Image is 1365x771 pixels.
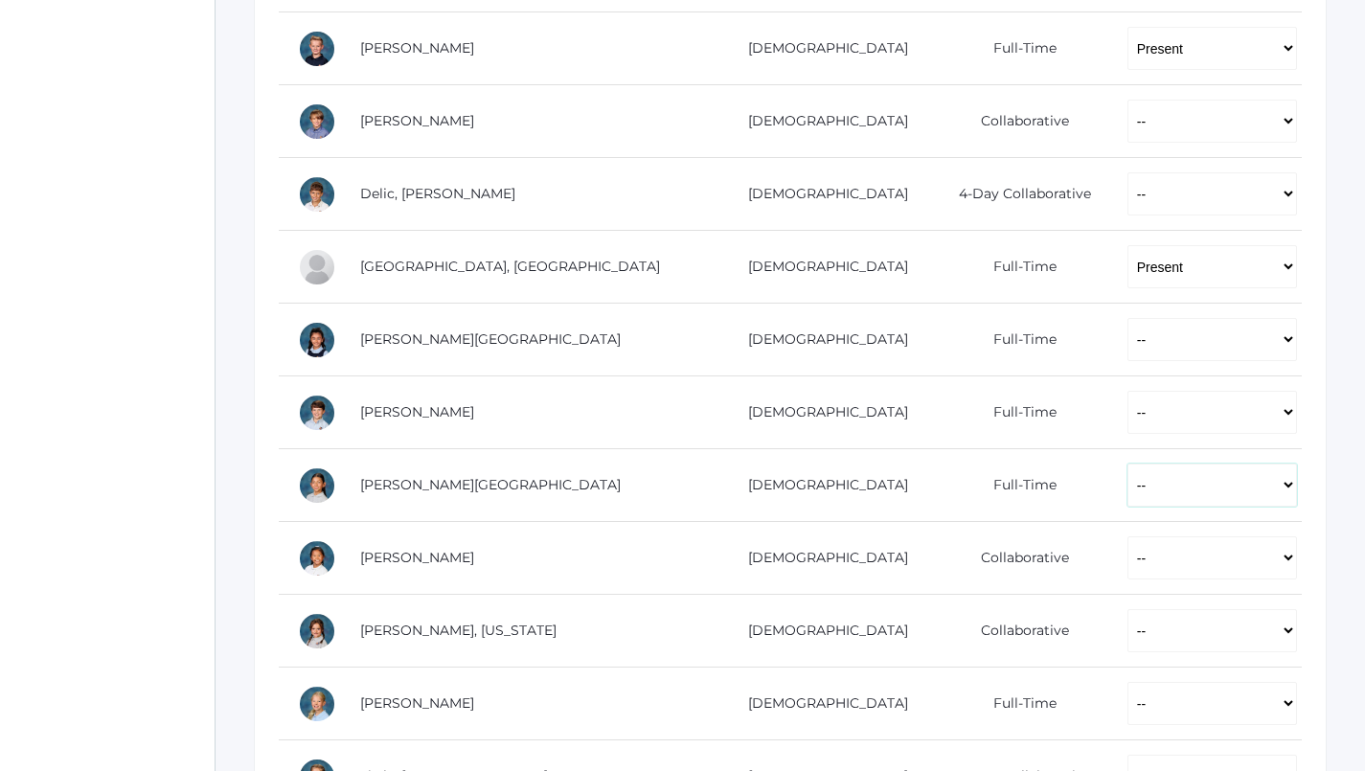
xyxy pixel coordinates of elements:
[927,304,1107,376] td: Full-Time
[716,158,928,231] td: [DEMOGRAPHIC_DATA]
[298,539,336,578] div: Lila Lau
[716,449,928,522] td: [DEMOGRAPHIC_DATA]
[360,258,660,275] a: [GEOGRAPHIC_DATA], [GEOGRAPHIC_DATA]
[298,248,336,286] div: Easton Ferris
[716,522,928,595] td: [DEMOGRAPHIC_DATA]
[360,330,621,348] a: [PERSON_NAME][GEOGRAPHIC_DATA]
[927,231,1107,304] td: Full-Time
[360,112,474,129] a: [PERSON_NAME]
[298,466,336,505] div: Sofia La Rosa
[298,175,336,214] div: Luka Delic
[298,394,336,432] div: William Hibbard
[716,85,928,158] td: [DEMOGRAPHIC_DATA]
[927,12,1107,85] td: Full-Time
[927,595,1107,668] td: Collaborative
[716,668,928,740] td: [DEMOGRAPHIC_DATA]
[927,376,1107,449] td: Full-Time
[360,694,474,712] a: [PERSON_NAME]
[927,522,1107,595] td: Collaborative
[716,12,928,85] td: [DEMOGRAPHIC_DATA]
[716,304,928,376] td: [DEMOGRAPHIC_DATA]
[360,185,515,202] a: Delic, [PERSON_NAME]
[360,549,474,566] a: [PERSON_NAME]
[927,449,1107,522] td: Full-Time
[716,595,928,668] td: [DEMOGRAPHIC_DATA]
[298,102,336,141] div: Jack Crosby
[716,376,928,449] td: [DEMOGRAPHIC_DATA]
[298,30,336,68] div: Brody Bigley
[360,403,474,420] a: [PERSON_NAME]
[927,158,1107,231] td: 4-Day Collaborative
[298,685,336,723] div: Chloe Lewis
[360,39,474,57] a: [PERSON_NAME]
[927,85,1107,158] td: Collaborative
[927,668,1107,740] td: Full-Time
[360,476,621,493] a: [PERSON_NAME][GEOGRAPHIC_DATA]
[716,231,928,304] td: [DEMOGRAPHIC_DATA]
[360,622,557,639] a: [PERSON_NAME], [US_STATE]
[298,321,336,359] div: Victoria Harutyunyan
[298,612,336,650] div: Georgia Lee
